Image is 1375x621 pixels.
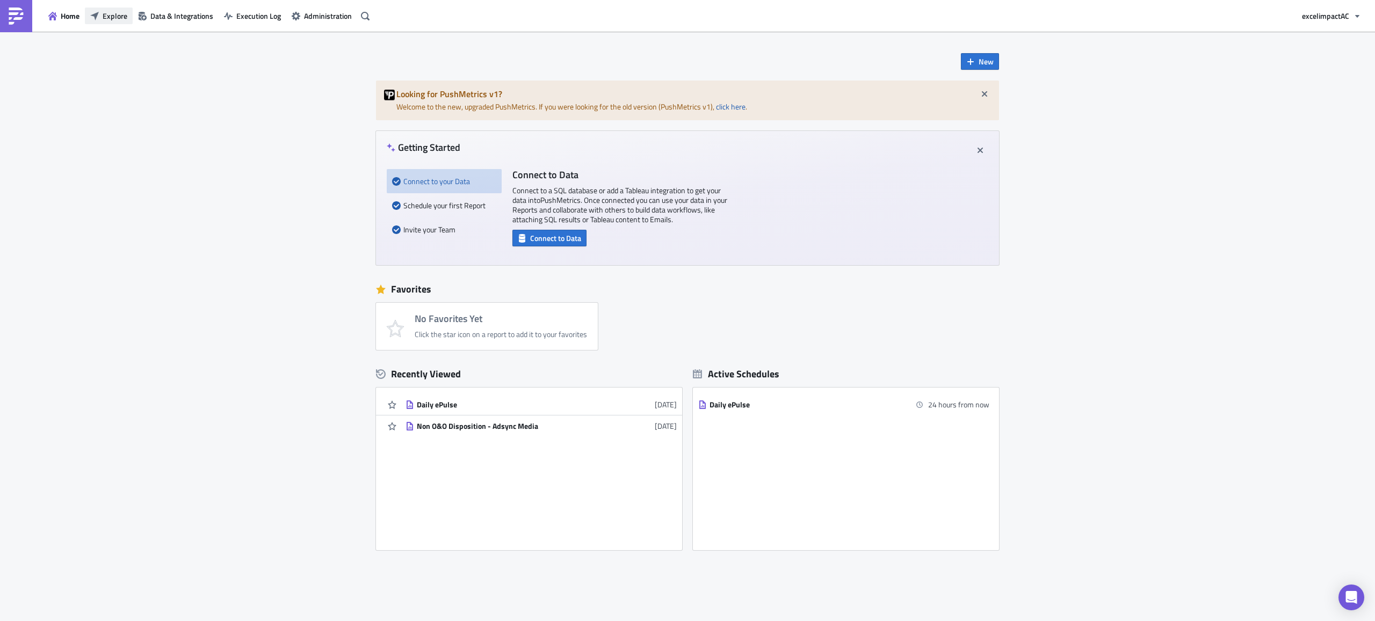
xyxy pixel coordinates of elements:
[219,8,286,24] button: Execution Log
[961,53,999,70] button: New
[85,8,133,24] button: Explore
[710,400,898,410] div: Daily ePulse
[392,217,496,242] div: Invite your Team
[1297,8,1367,24] button: excelimpactAC
[133,8,219,24] button: Data & Integrations
[530,232,581,244] span: Connect to Data
[512,230,587,246] button: Connect to Data
[693,368,779,380] div: Active Schedules
[392,193,496,217] div: Schedule your first Report
[376,81,999,120] div: Welcome to the new, upgraded PushMetrics. If you were looking for the old version (PushMetrics v1...
[387,142,460,153] h4: Getting Started
[61,10,79,21] span: Home
[417,421,605,431] div: Non O&O Disposition - Adsync Media
[376,281,999,297] div: Favorites
[376,366,682,382] div: Recently Viewed
[392,169,496,193] div: Connect to your Data
[512,186,727,224] p: Connect to a SQL database or add a Tableau integration to get your data into PushMetrics . Once c...
[655,399,677,410] time: 2025-09-25T13:20:10Z
[979,56,994,67] span: New
[286,8,357,24] button: Administration
[928,399,989,410] time: 2025-10-01 07:15
[1338,585,1364,610] div: Open Intercom Messenger
[304,10,352,21] span: Administration
[716,101,746,112] a: click here
[417,400,605,410] div: Daily ePulse
[43,8,85,24] button: Home
[150,10,213,21] span: Data & Integrations
[1302,10,1349,21] span: excelimpact AC
[103,10,127,21] span: Explore
[415,313,587,324] h4: No Favorites Yet
[655,420,677,432] time: 2025-09-24T17:57:01Z
[8,8,25,25] img: PushMetrics
[512,231,587,243] a: Connect to Data
[512,169,727,180] h4: Connect to Data
[236,10,281,21] span: Execution Log
[698,394,989,415] a: Daily ePulse24 hours from now
[406,394,677,415] a: Daily ePulse[DATE]
[406,415,677,436] a: Non O&O Disposition - Adsync Media[DATE]
[415,330,587,339] div: Click the star icon on a report to add it to your favorites
[396,90,991,98] h5: Looking for PushMetrics v1?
